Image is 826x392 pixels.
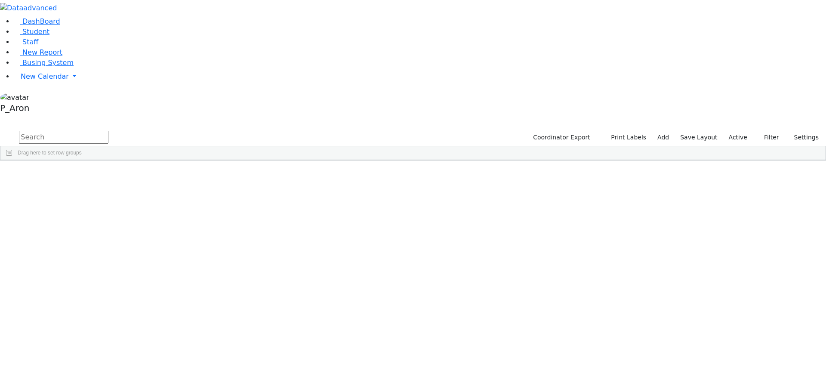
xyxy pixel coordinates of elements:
[14,68,826,85] a: New Calendar
[22,28,49,36] span: Student
[783,131,823,144] button: Settings
[21,72,69,80] span: New Calendar
[725,131,751,144] label: Active
[14,28,49,36] a: Student
[14,38,38,46] a: Staff
[14,59,74,67] a: Busing System
[18,150,82,156] span: Drag here to set row groups
[14,48,62,56] a: New Report
[22,48,62,56] span: New Report
[22,17,60,25] span: DashBoard
[22,59,74,67] span: Busing System
[14,17,60,25] a: DashBoard
[527,131,594,144] button: Coordinator Export
[753,131,783,144] button: Filter
[19,131,108,144] input: Search
[22,38,38,46] span: Staff
[653,131,673,144] a: Add
[601,131,650,144] button: Print Labels
[676,131,721,144] button: Save Layout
